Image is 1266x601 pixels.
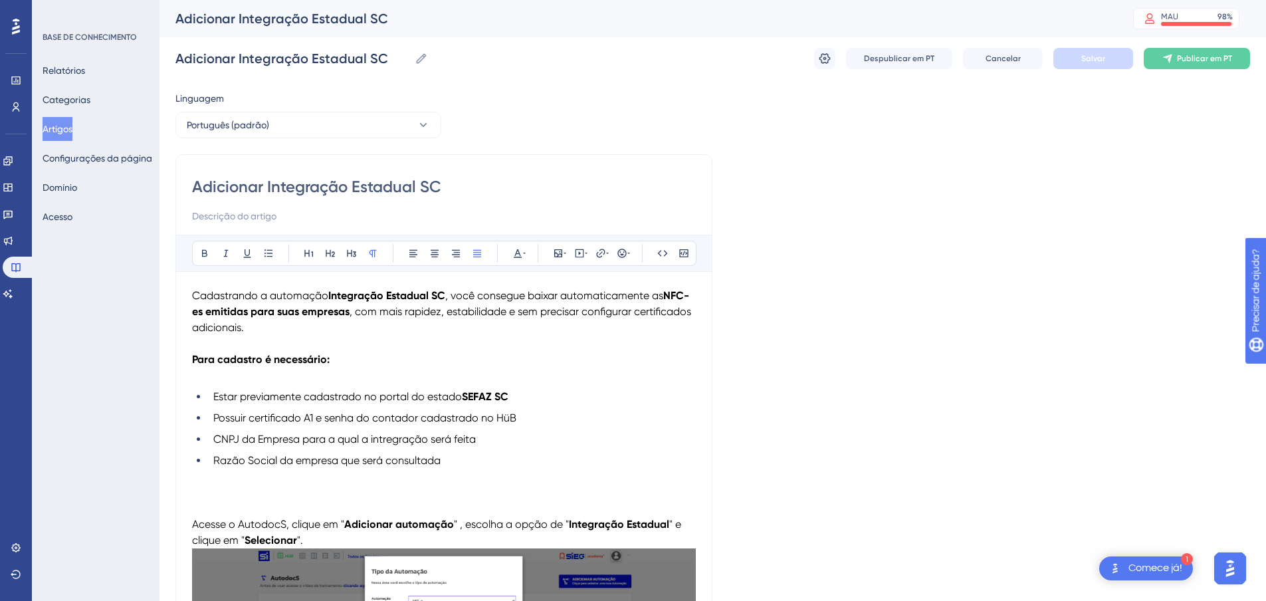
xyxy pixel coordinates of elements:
button: Domínio [43,176,77,199]
button: Despublicar em PT [846,48,952,69]
button: Publicar em PT [1144,48,1250,69]
font: Publicar em PT [1177,54,1232,63]
button: Artigos [43,117,72,141]
font: Precisar de ajuda? [31,6,114,16]
font: % [1227,12,1233,21]
button: Português (padrão) [175,112,441,138]
button: Cancelar [963,48,1043,69]
font: MAU [1161,12,1178,21]
button: Categorias [43,88,90,112]
div: Abra a lista de verificação Comece!, módulos restantes: 1 [1099,556,1193,580]
font: Artigos [43,124,72,134]
button: Salvar [1053,48,1133,69]
font: Configurações da página [43,153,152,164]
span: Razão Social da empresa que será consultada [213,454,441,467]
font: Adicionar Integração Estadual SC [175,11,388,27]
font: BASE DE CONHECIMENTO [43,33,137,42]
font: Linguagem [175,93,224,104]
font: Salvar [1081,54,1105,63]
span: Cadastrando a automação [192,289,328,302]
span: Acesse o AutodocS, clique em " [192,518,344,531]
font: Despublicar em PT [864,54,934,63]
font: Cancelar [986,54,1021,63]
font: Português (padrão) [187,120,269,130]
input: Título do artigo [192,176,696,197]
strong: Integração Estadual SC [328,289,445,302]
button: Acesso [43,205,72,229]
span: CNPJ da Empresa para a qual a intregração será feita [213,433,476,445]
button: Configurações da página [43,146,152,170]
font: Categorias [43,94,90,105]
font: Domínio [43,182,77,193]
iframe: Iniciador do Assistente de IA do UserGuiding [1210,548,1250,588]
img: imagem-do-lançador-texto-alternativo [1107,560,1123,576]
input: Descrição do artigo [192,208,696,224]
font: Comece já! [1128,562,1182,573]
span: " , escolha a opção de " [454,518,569,531]
strong: Integração Estadual [569,518,669,531]
span: , com mais rapidez, estabilidade e sem precisar configurar certificados adicionais. [192,305,694,334]
span: Possuir certificado A1 e senha do contador cadastrado no HüB [213,412,516,424]
strong: Para cadastro é necessário: [192,353,330,366]
span: , você consegue baixar automaticamente as [445,289,663,302]
button: Relatórios [43,59,85,82]
strong: SEFAZ SC [462,390,508,403]
span: ". [297,534,303,546]
span: Estar previamente cadastrado no portal do estado [213,390,462,403]
font: Relatórios [43,65,85,76]
strong: Adicionar automação [344,518,454,531]
input: Nome do artigo [175,49,409,68]
font: 1 [1185,556,1189,563]
font: Acesso [43,211,72,222]
strong: Selecionar [245,534,297,546]
font: 98 [1217,12,1227,21]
